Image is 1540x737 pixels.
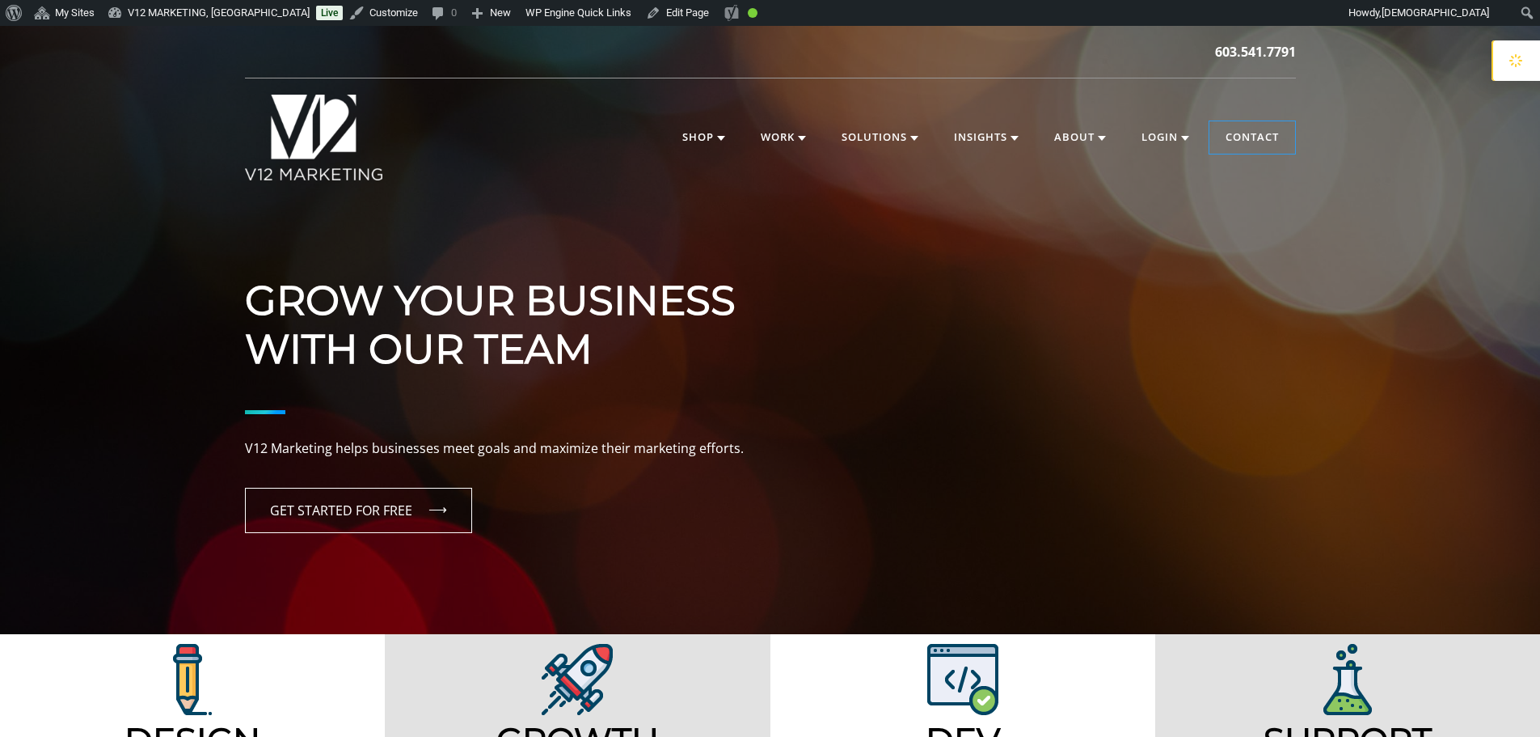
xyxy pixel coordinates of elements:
[938,121,1035,154] a: Insights
[173,644,212,715] img: V12 Marketing Design Solutions
[825,121,935,154] a: Solutions
[245,228,1296,374] h1: Grow Your Business With Our Team
[1382,6,1489,19] span: [DEMOGRAPHIC_DATA]
[666,121,741,154] a: Shop
[1215,42,1296,61] a: 603.541.7791
[1323,644,1372,715] img: V12 Marketing Support Solutions
[1209,121,1295,154] a: Contact
[316,6,343,20] a: Live
[245,488,472,533] a: GET STARTED FOR FREE
[542,644,613,715] img: V12 Marketing Design Solutions
[1125,121,1205,154] a: Login
[745,121,822,154] a: Work
[748,8,757,18] div: Good
[245,95,383,180] img: V12 MARKETING Logo New Hampshire Marketing Agency
[1038,121,1122,154] a: About
[927,644,998,715] img: V12 Marketing Web Development Solutions
[245,438,1296,460] p: V12 Marketing helps businesses meet goals and maximize their marketing efforts.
